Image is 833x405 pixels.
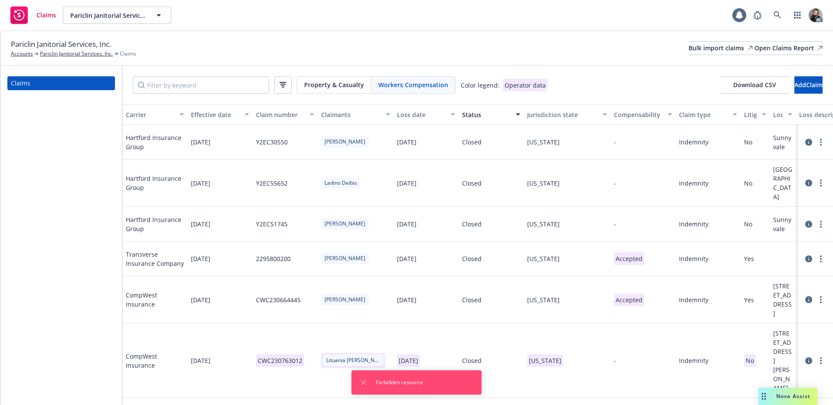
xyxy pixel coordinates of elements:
[816,254,826,264] a: more
[773,165,792,201] div: [GEOGRAPHIC_DATA]
[679,137,708,147] div: Indemnity
[679,254,708,263] div: Indemnity
[769,7,786,24] a: Search
[256,110,305,119] div: Claim number
[773,215,792,233] div: Sunnyvale
[816,137,826,147] a: more
[397,295,416,304] div: [DATE]
[816,294,826,305] a: more
[397,254,416,263] div: [DATE]
[191,179,210,188] span: [DATE]
[126,110,174,119] div: Carrier
[789,7,806,24] a: Switch app
[36,12,56,19] span: Claims
[614,294,644,306] span: Accepted
[744,179,752,188] div: No
[133,76,269,94] input: Filter by keyword
[462,295,482,304] div: Closed
[744,137,752,147] div: No
[733,81,776,89] span: Download CSV
[325,220,365,228] span: [PERSON_NAME]
[816,356,826,366] a: more
[126,352,184,370] span: CompWest Insurance
[503,79,548,91] div: Operator data
[816,219,826,229] a: more
[397,219,416,229] div: [DATE]
[614,137,616,147] div: -
[120,50,136,58] span: Claims
[191,137,210,147] span: [DATE]
[126,215,184,233] span: Hartford Insurance Group
[749,7,766,24] a: Report a Bug
[318,104,394,125] button: Claimants
[794,81,823,89] span: Add Claim
[741,104,770,125] button: Litigated
[773,281,792,318] div: [STREET_ADDRESS]
[325,255,365,262] span: [PERSON_NAME]
[461,81,499,90] div: Color legend:
[325,296,365,304] span: [PERSON_NAME]
[776,392,810,400] span: Nova Assist
[816,178,826,188] a: more
[11,76,30,90] div: Claims
[758,388,769,405] div: Drag to move
[191,356,210,365] span: [DATE]
[614,179,616,188] div: -
[809,8,823,22] img: photo
[462,219,482,229] div: Closed
[256,295,301,304] div: CWC230664445
[256,137,288,147] div: Y2EC30550
[527,137,560,147] div: [US_STATE]
[397,137,416,147] div: [DATE]
[40,50,113,58] a: Pariclin Janitorial Services, Inc.
[527,110,597,119] div: Jurisdiction state
[191,254,210,263] span: [DATE]
[614,356,616,365] div: -
[770,104,796,125] button: Location
[462,356,482,365] div: Closed
[679,179,708,188] div: Indemnity
[524,104,610,125] button: Jurisdiction state
[679,219,708,229] div: Indemnity
[256,354,304,367] p: CWC230763012
[773,110,783,119] div: Location
[462,137,482,147] div: Closed
[11,39,111,50] span: Pariclin Janitorial Services, Inc.
[527,295,560,304] div: [US_STATE]
[253,104,318,125] button: Claim number
[191,110,239,119] div: Effective date
[462,110,511,119] div: Status
[394,104,459,125] button: Loss date
[358,377,369,388] button: Dismiss notification
[614,219,616,229] div: -
[676,104,741,125] button: Claim type
[397,110,446,119] div: Loss date
[679,295,708,304] div: Indemnity
[744,110,757,119] div: Litigated
[63,7,171,24] button: Pariclin Janitorial Services, Inc.
[11,50,33,58] a: Accounts
[744,356,756,365] span: No
[720,76,789,94] span: Download CSV
[191,219,210,229] span: [DATE]
[744,254,754,263] div: Yes
[325,179,357,187] span: Ladino Deibis
[527,354,563,367] span: [US_STATE]
[256,219,288,229] div: Y2EC51745
[321,353,385,368] span: Lituania [PERSON_NAME]
[679,110,728,119] div: Claim type
[256,179,288,188] div: Y2EC55652
[397,179,416,188] div: [DATE]
[754,42,823,55] div: Open Claims Report
[256,254,291,263] div: 2295800200
[614,252,644,265] p: Accepted
[744,219,752,229] div: No
[794,76,823,94] button: AddClaim
[527,254,560,263] div: [US_STATE]
[689,41,753,55] a: Bulk import claims
[126,174,184,192] span: Hartford Insurance Group
[462,179,482,188] div: Closed
[773,329,792,392] div: [STREET_ADDRESS][PERSON_NAME]
[304,80,364,89] span: Property & Casualty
